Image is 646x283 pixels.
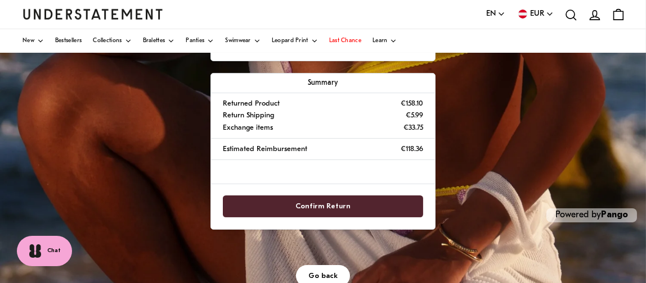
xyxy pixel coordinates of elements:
p: Estimated Reimbursement [223,143,307,155]
span: Leopard Print [272,38,308,44]
a: Swimwear [225,29,260,53]
p: Return Shipping [223,109,274,121]
span: Bestsellers [55,38,82,44]
a: Panties [186,29,214,53]
span: Chat [47,247,61,255]
a: Bralettes [143,29,175,53]
p: €158.10 [401,98,423,109]
button: Chat [17,236,72,266]
p: €33.75 [403,122,423,134]
span: Confirm Return [295,196,351,217]
a: Learn [373,29,397,53]
span: EN [486,8,496,20]
span: New [23,38,34,44]
span: Bralettes [143,38,165,44]
a: Last Chance [329,29,361,53]
button: EUR [517,8,554,20]
a: Collections [93,29,131,53]
span: Last Chance [329,38,361,44]
a: New [23,29,44,53]
span: EUR [530,8,544,20]
button: EN [486,8,505,20]
p: Powered by [546,208,637,222]
button: Confirm Return [223,195,423,217]
span: Swimwear [225,38,250,44]
a: Understatement Homepage [23,9,163,19]
a: Leopard Print [272,29,318,53]
span: Collections [93,38,122,44]
a: Bestsellers [55,29,82,53]
p: Summary [223,77,423,89]
p: Exchange items [223,122,273,134]
a: Pango [601,211,628,220]
span: Panties [186,38,204,44]
p: Returned Product [223,98,280,109]
p: €5.99 [406,109,423,121]
span: Learn [373,38,388,44]
p: €118.36 [401,143,423,155]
